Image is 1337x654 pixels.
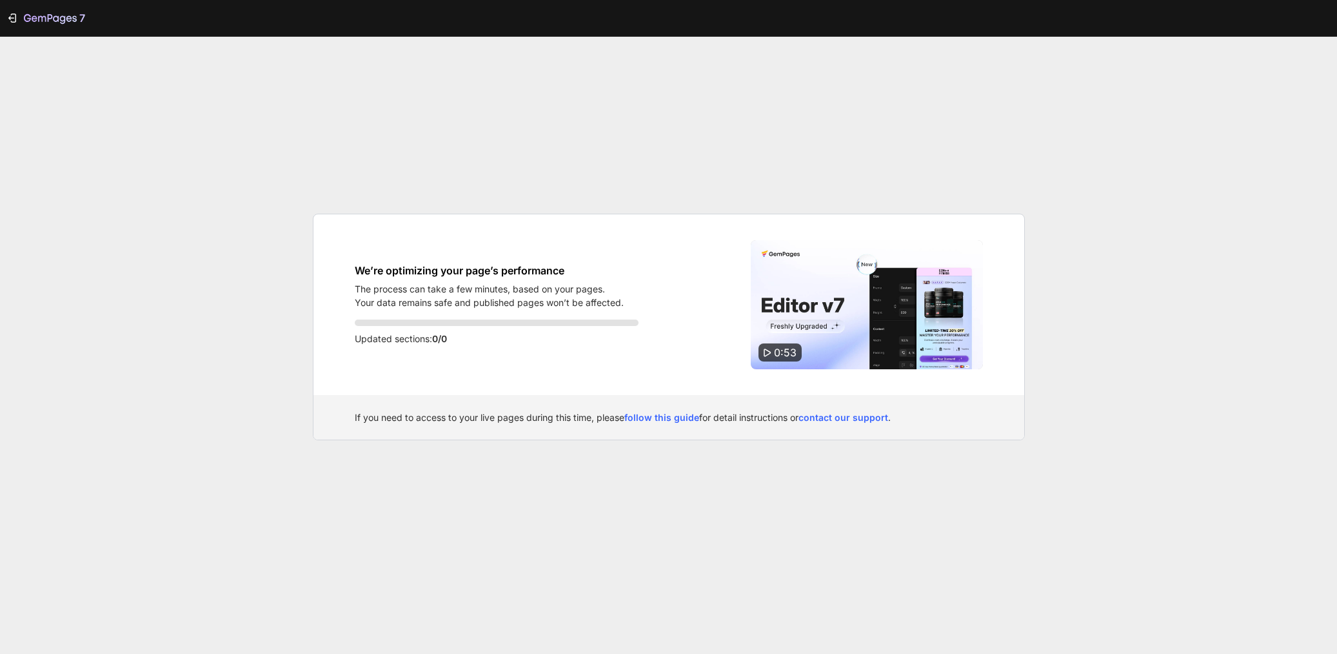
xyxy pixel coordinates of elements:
[355,263,624,278] h1: We’re optimizing your page’s performance
[355,296,624,309] p: Your data remains safe and published pages won’t be affected.
[432,333,447,344] span: 0/0
[79,10,85,26] p: 7
[751,240,983,369] img: Video thumbnail
[798,412,888,423] a: contact our support
[355,411,983,424] div: If you need to access to your live pages during this time, please for detail instructions or .
[355,331,639,347] p: Updated sections:
[624,412,699,423] a: follow this guide
[355,282,624,296] p: The process can take a few minutes, based on your pages.
[774,346,797,359] span: 0:53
